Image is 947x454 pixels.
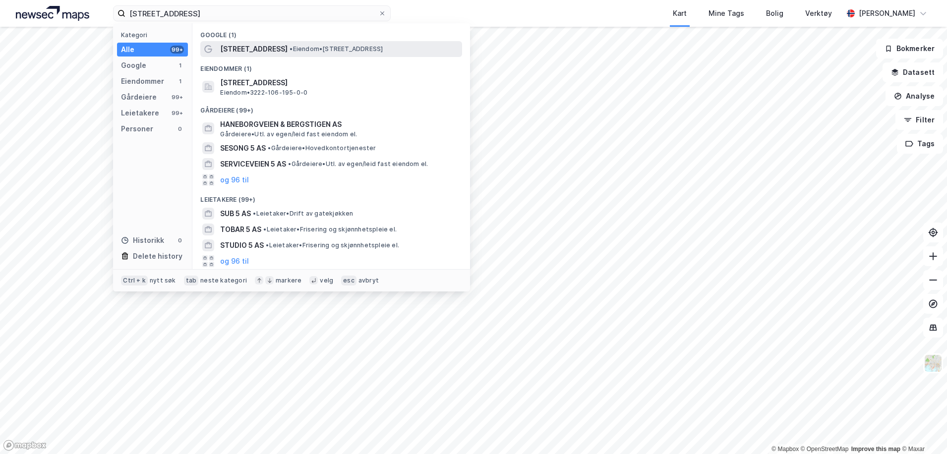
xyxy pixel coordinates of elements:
button: Filter [895,110,943,130]
div: Verktøy [805,7,832,19]
div: Gårdeiere (99+) [192,99,470,116]
div: Google [121,59,146,71]
div: 99+ [170,46,184,54]
iframe: Chat Widget [897,406,947,454]
span: [STREET_ADDRESS] [220,77,458,89]
span: • [268,144,271,152]
span: TOBAR 5 AS [220,224,261,235]
span: • [266,241,269,249]
a: Improve this map [851,446,900,453]
button: Bokmerker [876,39,943,58]
div: [PERSON_NAME] [859,7,915,19]
span: Eiendom • 3222-106-195-0-0 [220,89,307,97]
button: og 96 til [220,255,249,267]
img: Z [924,354,943,373]
span: • [290,45,293,53]
div: neste kategori [200,277,247,284]
input: Søk på adresse, matrikkel, gårdeiere, leietakere eller personer [125,6,378,21]
span: STUDIO 5 AS [220,239,264,251]
div: Google (1) [192,23,470,41]
div: Delete history [133,250,182,262]
div: Gårdeiere [121,91,157,103]
span: • [253,210,256,217]
span: [STREET_ADDRESS] [220,43,288,55]
div: velg [320,277,333,284]
div: Eiendommer (1) [192,57,470,75]
a: OpenStreetMap [801,446,849,453]
span: Gårdeiere • Hovedkontortjenester [268,144,376,152]
img: logo.a4113a55bc3d86da70a041830d287a7e.svg [16,6,89,21]
span: HANEBORGVEIEN & BERGSTIGEN AS [220,118,458,130]
a: Mapbox [771,446,799,453]
span: • [263,226,266,233]
div: Bolig [766,7,783,19]
span: Gårdeiere • Utl. av egen/leid fast eiendom el. [288,160,428,168]
span: SESONG 5 AS [220,142,266,154]
div: tab [184,276,199,285]
div: Kontrollprogram for chat [897,406,947,454]
div: 0 [176,125,184,133]
a: Mapbox homepage [3,440,47,451]
div: 1 [176,61,184,69]
div: Alle [121,44,134,56]
div: Leietakere (99+) [192,188,470,206]
span: • [288,160,291,168]
div: Kategori [121,31,188,39]
span: Leietaker • Frisering og skjønnhetspleie el. [266,241,399,249]
div: Mine Tags [709,7,744,19]
div: avbryt [358,277,379,284]
div: Personer [121,123,153,135]
div: Kart [673,7,687,19]
div: esc [341,276,356,285]
span: Eiendom • [STREET_ADDRESS] [290,45,383,53]
div: Leietakere [121,107,159,119]
div: Eiendommer [121,75,164,87]
button: og 96 til [220,174,249,186]
span: Gårdeiere • Utl. av egen/leid fast eiendom el. [220,130,357,138]
div: markere [276,277,301,284]
button: Analyse [886,86,943,106]
div: Ctrl + k [121,276,148,285]
span: Leietaker • Drift av gatekjøkken [253,210,353,218]
span: SERVICEVEIEN 5 AS [220,158,286,170]
div: 0 [176,236,184,244]
span: Leietaker • Frisering og skjønnhetspleie el. [263,226,397,233]
span: SUB 5 AS [220,208,251,220]
div: 99+ [170,93,184,101]
div: 99+ [170,109,184,117]
button: Datasett [883,62,943,82]
div: Historikk [121,234,164,246]
div: nytt søk [150,277,176,284]
button: Tags [897,134,943,154]
div: 1 [176,77,184,85]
